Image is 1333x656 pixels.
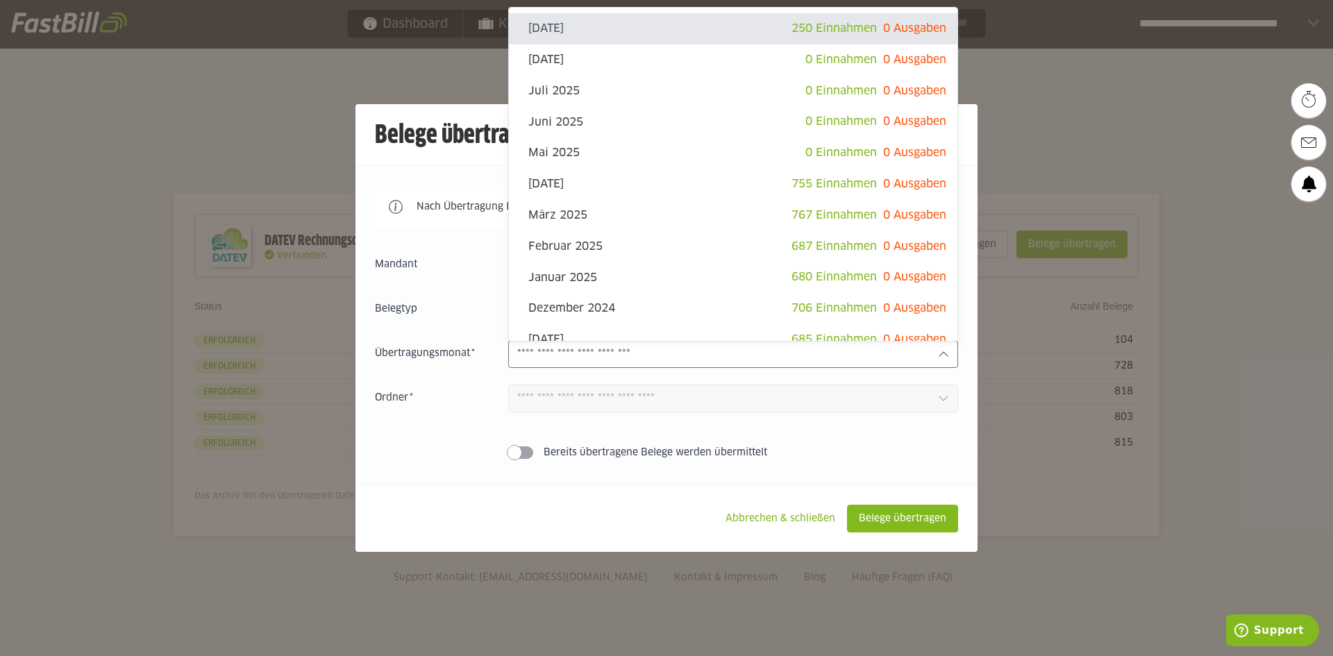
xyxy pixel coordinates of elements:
span: 0 Ausgaben [883,54,946,65]
span: 0 Ausgaben [883,210,946,221]
span: 0 Einnahmen [805,85,877,96]
span: 687 Einnahmen [791,241,877,252]
sl-option: [DATE] [509,324,957,355]
span: 0 Ausgaben [883,334,946,345]
iframe: Öffnet ein Widget, in dem Sie weitere Informationen finden [1226,614,1319,649]
span: 0 Einnahmen [805,147,877,158]
span: 0 Einnahmen [805,116,877,127]
span: 755 Einnahmen [791,178,877,190]
sl-option: Januar 2025 [509,262,957,293]
sl-option: Juni 2025 [509,106,957,137]
span: 0 Einnahmen [805,54,877,65]
span: 685 Einnahmen [791,334,877,345]
span: 250 Einnahmen [791,23,877,34]
sl-button: Belege übertragen [847,505,958,532]
sl-option: Dezember 2024 [509,293,957,324]
sl-option: [DATE] [509,13,957,44]
sl-option: Februar 2025 [509,231,957,262]
span: 680 Einnahmen [791,271,877,283]
span: 0 Ausgaben [883,116,946,127]
span: 0 Ausgaben [883,303,946,314]
span: 0 Ausgaben [883,241,946,252]
sl-button: Abbrechen & schließen [714,505,847,532]
sl-option: [DATE] [509,169,957,200]
sl-switch: Bereits übertragene Belege werden übermittelt [375,446,958,460]
span: 0 Ausgaben [883,23,946,34]
span: 767 Einnahmen [791,210,877,221]
sl-option: [DATE] [509,44,957,76]
sl-option: Mai 2025 [509,137,957,169]
span: 0 Ausgaben [883,85,946,96]
span: 0 Ausgaben [883,147,946,158]
sl-option: Juli 2025 [509,76,957,107]
span: 0 Ausgaben [883,271,946,283]
sl-option: März 2025 [509,200,957,231]
span: 0 Ausgaben [883,178,946,190]
span: 706 Einnahmen [791,303,877,314]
